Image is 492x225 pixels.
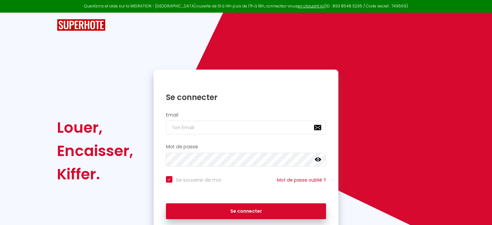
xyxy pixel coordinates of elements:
[57,139,133,163] div: Encaisser,
[57,163,133,186] div: Kiffer.
[57,116,133,139] div: Louer,
[277,177,326,183] a: Mot de passe oublié ?
[166,121,326,134] input: Ton Email
[298,3,324,9] a: en cliquant ici
[57,19,105,31] img: SuperHote logo
[166,92,326,102] h1: Se connecter
[166,203,326,219] button: Se connecter
[166,144,326,150] h2: Mot de passe
[166,112,326,118] h2: Email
